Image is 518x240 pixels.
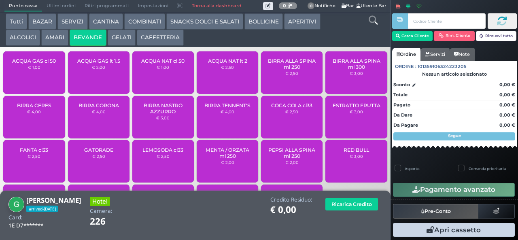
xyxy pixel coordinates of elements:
[70,30,106,46] button: BEVANDE
[27,109,41,114] small: € 4,00
[79,102,119,108] span: BIRRA CORONA
[141,58,185,64] span: ACQUA NAT cl 50
[17,102,51,108] span: BIRRA CERES
[6,13,27,30] button: Tutti
[137,30,184,46] button: CAFFETTERIA
[284,13,320,30] button: APERITIVI
[28,65,40,70] small: € 1,00
[8,215,23,221] h4: Card:
[28,13,56,30] button: BAZAR
[350,154,363,159] small: € 3,00
[418,63,467,70] span: 101359106324223205
[344,147,369,153] span: RED BULL
[204,147,252,159] span: MENTA / ORZATA ml 250
[499,92,515,98] strong: 0,00 €
[450,48,474,61] a: Note
[285,160,299,165] small: € 2,00
[221,65,234,70] small: € 2,50
[350,71,363,76] small: € 3,00
[221,109,234,114] small: € 4,00
[20,147,48,153] span: FANTA cl33
[42,0,80,12] span: Ultimi ordini
[393,92,408,98] strong: Totale
[393,112,412,118] strong: Da Dare
[393,81,410,88] strong: Sconto
[26,195,81,205] b: [PERSON_NAME]
[8,197,24,212] img: GIANLUCA MARENCO
[26,206,58,212] span: arrived-[DATE]
[156,115,170,120] small: € 3,00
[434,31,475,41] button: Rim. Cliente
[393,102,410,108] strong: Pagato
[283,3,286,8] b: 0
[333,102,380,108] span: ESTRATTO FRUTTA
[92,65,105,70] small: € 2,00
[393,183,515,197] button: Pagamento avanzato
[499,122,515,128] strong: 0,00 €
[405,166,420,171] label: Asporto
[268,147,316,159] span: PEPSI ALLA SPINA ml 250
[499,82,515,87] strong: 0,00 €
[448,133,461,138] strong: Segue
[41,30,68,46] button: AMARI
[308,2,315,10] span: 0
[77,58,120,64] span: ACQUA GAS lt 1.5
[6,30,40,46] button: ALCOLICI
[392,48,420,61] a: Ordine
[12,58,56,64] span: ACQUA GAS cl 50
[469,166,506,171] label: Comanda prioritaria
[408,13,485,29] input: Codice Cliente
[4,0,42,12] span: Punto cassa
[157,154,170,159] small: € 2,50
[393,122,418,128] strong: Da Pagare
[499,112,515,118] strong: 0,00 €
[395,63,416,70] span: Ordine :
[268,58,316,70] span: BIRRA ALLA SPINA ml 250
[392,31,433,41] button: Cerca Cliente
[108,30,136,46] button: GELATI
[187,0,246,12] a: Torna alla dashboard
[393,204,479,219] button: Pre-Conto
[393,223,515,237] button: Apri cassetto
[90,197,110,206] h3: Hotel
[90,217,128,227] h1: 226
[221,160,234,165] small: € 2,00
[90,208,113,214] h4: Camera:
[92,109,106,114] small: € 4,00
[89,13,123,30] button: CANTINA
[270,205,312,215] h1: € 0,00
[142,147,183,153] span: LEMOSODA cl33
[84,147,113,153] span: GATORADE
[157,65,169,70] small: € 1,00
[270,197,312,203] h4: Credito Residuo:
[271,102,312,108] span: COCA COLA cl33
[28,154,40,159] small: € 2,50
[244,13,283,30] button: BOLLICINE
[92,154,105,159] small: € 2,50
[350,109,363,114] small: € 3,00
[285,109,298,114] small: € 2,50
[325,198,378,210] button: Ricarica Credito
[499,102,515,108] strong: 0,00 €
[139,102,187,115] span: BIRRA NASTRO AZZURRO
[208,58,247,64] span: ACQUA NAT lt 2
[420,48,450,61] a: Servizi
[124,13,165,30] button: COMBINATI
[332,58,380,70] span: BIRRA ALLA SPINA ml 300
[204,102,251,108] span: BIRRA TENNENT'S
[134,0,173,12] span: Impostazioni
[476,31,517,41] button: Rimuovi tutto
[57,13,87,30] button: SERVIZI
[166,13,243,30] button: SNACKS DOLCI E SALATI
[80,0,133,12] span: Ritiri programmati
[392,71,517,77] div: Nessun articolo selezionato
[285,71,298,76] small: € 2,50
